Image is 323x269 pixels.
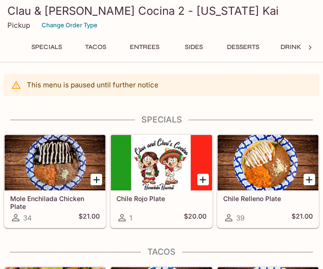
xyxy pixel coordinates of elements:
[222,41,264,54] button: Desserts
[37,18,102,32] button: Change Order Type
[4,115,319,125] h4: Specials
[10,195,100,210] h5: Mole Enchilada Chicken Plate
[4,247,319,257] h4: Tacos
[292,212,313,223] h5: $21.00
[111,135,212,190] div: Chile Rojo Plate
[79,212,100,223] h5: $21.00
[304,174,315,185] button: Add Chile Relleno Plate
[27,80,158,89] p: This menu is paused until further notice
[23,214,32,222] span: 34
[197,174,209,185] button: Add Chile Rojo Plate
[7,4,316,18] h3: Clau & [PERSON_NAME] Cocina 2 - [US_STATE] Kai
[5,135,105,190] div: Mole Enchilada Chicken Plate
[110,134,212,228] a: Chile Rojo Plate1$20.00
[218,135,318,190] div: Chile Relleno Plate
[223,195,313,202] h5: Chile Relleno Plate
[75,41,116,54] button: Tacos
[116,195,206,202] h5: Chile Rojo Plate
[124,41,165,54] button: Entrees
[184,212,207,223] h5: $20.00
[217,134,319,228] a: Chile Relleno Plate39$21.00
[26,41,67,54] button: Specials
[4,134,106,228] a: Mole Enchilada Chicken Plate34$21.00
[91,174,102,185] button: Add Mole Enchilada Chicken Plate
[129,214,132,222] span: 1
[236,214,244,222] span: 39
[272,41,313,54] button: Drinks
[7,21,30,30] p: Pickup
[173,41,214,54] button: Sides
